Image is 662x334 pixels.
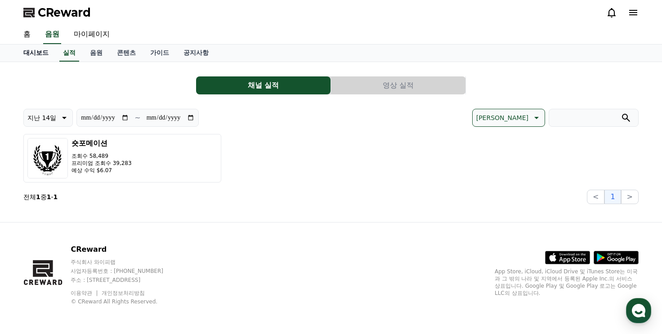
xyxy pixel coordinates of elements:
[604,190,621,204] button: 1
[71,276,180,284] p: 주소 : [STREET_ADDRESS]
[331,76,466,94] a: 영상 실적
[495,268,639,297] p: App Store, iCloud, iCloud Drive 및 iTunes Store는 미국과 그 밖의 나라 및 지역에서 등록된 Apple Inc.의 서비스 상표입니다. Goo...
[16,25,38,44] a: 홈
[71,298,180,305] p: © CReward All Rights Reserved.
[72,167,132,174] p: 예상 수익 $6.07
[72,160,132,167] p: 프리미엄 조회수 39,283
[176,45,216,62] a: 공지사항
[102,290,145,296] a: 개인정보처리방침
[116,259,173,282] a: 설정
[36,193,40,200] strong: 1
[134,112,140,123] p: ~
[476,111,528,124] p: [PERSON_NAME]
[621,190,639,204] button: >
[23,5,91,20] a: CReward
[3,259,59,282] a: 홈
[27,138,68,178] img: 숏포메이션
[472,109,545,127] button: [PERSON_NAME]
[83,45,110,62] a: 음원
[82,273,93,281] span: 대화
[139,273,150,280] span: 설정
[59,45,79,62] a: 실적
[47,193,51,200] strong: 1
[587,190,604,204] button: <
[71,267,180,275] p: 사업자등록번호 : [PHONE_NUMBER]
[59,259,116,282] a: 대화
[54,193,58,200] strong: 1
[331,76,465,94] button: 영상 실적
[38,5,91,20] span: CReward
[23,109,73,127] button: 지난 14일
[72,138,132,149] h3: 숏포메이션
[28,273,34,280] span: 홈
[27,111,56,124] p: 지난 14일
[71,258,180,266] p: 주식회사 와이피랩
[71,244,180,255] p: CReward
[143,45,176,62] a: 가이드
[71,290,99,296] a: 이용약관
[23,192,58,201] p: 전체 중 -
[196,76,331,94] button: 채널 실적
[67,25,117,44] a: 마이페이지
[16,45,56,62] a: 대시보드
[23,134,221,183] button: 숏포메이션 조회수 58,489 프리미엄 조회수 39,283 예상 수익 $6.07
[43,25,61,44] a: 음원
[72,152,132,160] p: 조회수 58,489
[110,45,143,62] a: 콘텐츠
